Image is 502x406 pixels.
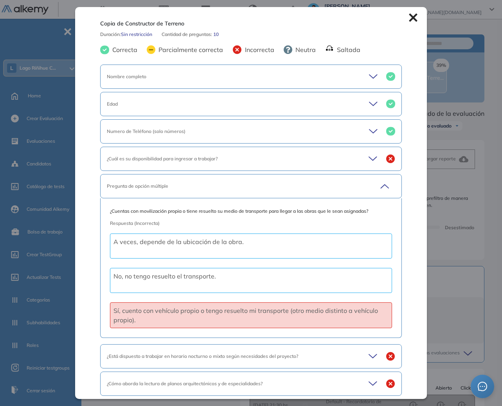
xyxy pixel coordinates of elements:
span: Cantidad de preguntas: [162,31,213,38]
span: Saltada [334,45,360,54]
span: Sin restricción [121,31,152,38]
span: ¿Cómo aborda la lectura de planos arquitectónicos y de especialidades? [107,381,263,386]
span: Parcialmente correcta [155,45,223,54]
span: Duración : [100,31,121,38]
span: ¿Cuentas con movilización propia o tiene resuelto su medio de transporte para llegar a las obras ... [110,208,392,215]
span: 10 [213,31,219,38]
span: Numero de Teléfono (solo números) [107,128,185,134]
span: Nombre completo [107,74,146,79]
span: A veces, depende de la ubicación de la obra. [113,238,244,246]
span: ¿Está dispuesto a trabajar en horario nocturno o mixto según necesidades del proyecto? [107,353,298,359]
span: Sí, cuento con vehículo propio o tengo resuelto mi transporte (otro medio distinto a vehículo pro... [113,307,378,324]
span: Copia de Constructor de Terreno [100,20,184,28]
div: Pregunta de opción múltiple [107,183,366,190]
span: No, no tengo resuelto el transporte. [113,272,216,280]
span: Correcta [109,45,137,54]
span: Incorrecta [242,45,274,54]
span: Neutra [292,45,316,54]
span: Respuesta (Incorrecta) [110,220,160,226]
span: message [478,382,487,391]
span: ¿Cuál es su disponibilidad para ingresar a trabajar? [107,156,218,162]
span: Edad [107,101,118,107]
